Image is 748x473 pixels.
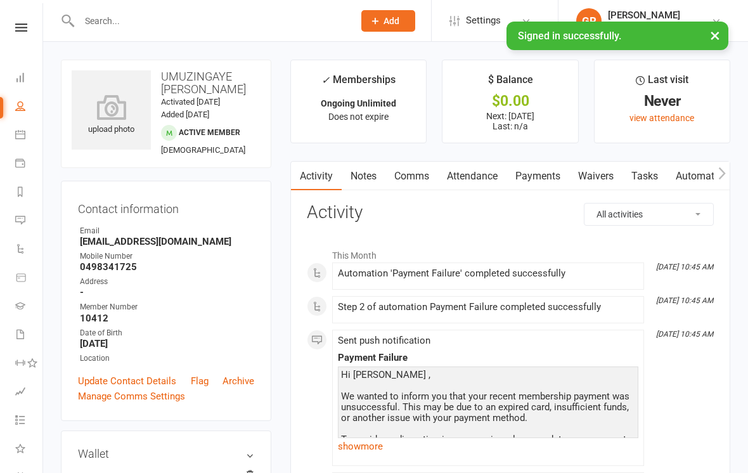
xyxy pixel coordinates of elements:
[342,162,385,191] a: Notes
[704,22,726,49] button: ×
[78,448,254,460] h3: Wallet
[80,287,254,298] strong: -
[576,8,602,34] div: GR
[608,10,680,21] div: [PERSON_NAME]
[667,162,742,191] a: Automations
[80,261,254,273] strong: 0498341725
[506,162,569,191] a: Payments
[656,296,713,305] i: [DATE] 10:45 AM
[75,12,345,30] input: Search...
[454,94,566,108] div: $0.00
[361,10,415,32] button: Add
[656,262,713,271] i: [DATE] 10:45 AM
[179,128,240,137] span: Active member
[222,373,254,389] a: Archive
[15,264,44,293] a: Product Sales
[80,301,254,313] div: Member Number
[78,389,185,404] a: Manage Comms Settings
[321,72,396,95] div: Memberships
[488,72,533,94] div: $ Balance
[15,93,44,122] a: People
[307,203,714,223] h3: Activity
[321,74,330,86] i: ✓
[606,94,718,108] div: Never
[80,276,254,288] div: Address
[161,97,220,107] time: Activated [DATE]
[629,113,694,123] a: view attendance
[78,373,176,389] a: Update Contact Details
[15,65,44,93] a: Dashboard
[15,150,44,179] a: Payments
[307,242,714,262] li: This Month
[466,6,501,35] span: Settings
[161,110,209,119] time: Added [DATE]
[385,162,438,191] a: Comms
[328,112,389,122] span: Does not expire
[636,72,688,94] div: Last visit
[15,179,44,207] a: Reports
[454,111,566,131] p: Next: [DATE] Last: n/a
[80,353,254,365] div: Location
[321,98,396,108] strong: Ongoing Unlimited
[78,198,254,216] h3: Contact information
[438,162,506,191] a: Attendance
[338,335,430,346] span: Sent push notification
[15,122,44,150] a: Calendar
[338,353,638,363] div: Payment Failure
[80,236,254,247] strong: [EMAIL_ADDRESS][DOMAIN_NAME]
[656,330,713,339] i: [DATE] 10:45 AM
[569,162,622,191] a: Waivers
[72,70,261,96] h3: UMUZINGAYE [PERSON_NAME]
[72,94,151,136] div: upload photo
[80,338,254,349] strong: [DATE]
[80,313,254,324] strong: 10412
[608,21,680,32] div: Chopper's Gym
[384,16,399,26] span: Add
[191,373,209,389] a: Flag
[622,162,667,191] a: Tasks
[161,145,245,155] span: [DEMOGRAPHIC_DATA]
[80,225,254,237] div: Email
[80,250,254,262] div: Mobile Number
[518,30,621,42] span: Signed in successfully.
[338,437,638,455] a: show more
[15,436,44,464] a: What's New
[338,268,638,279] div: Automation 'Payment Failure' completed successfully
[80,327,254,339] div: Date of Birth
[291,162,342,191] a: Activity
[338,302,638,313] div: Step 2 of automation Payment Failure completed successfully
[15,379,44,407] a: Assessments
